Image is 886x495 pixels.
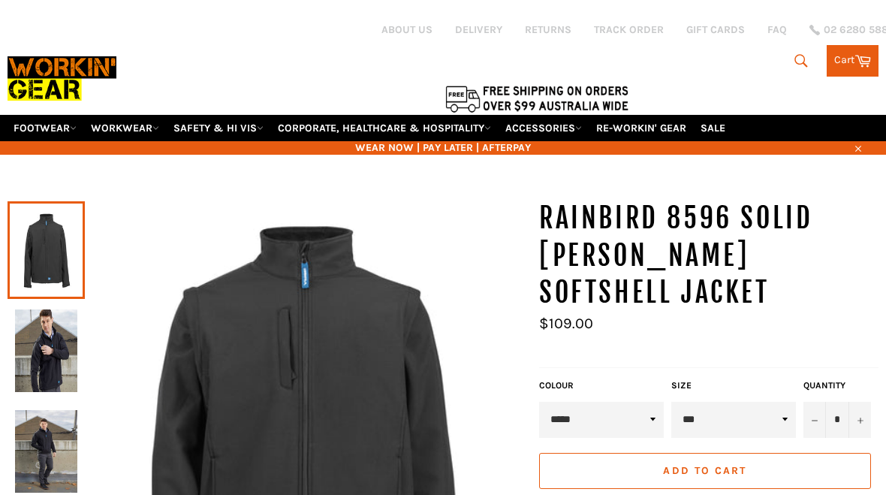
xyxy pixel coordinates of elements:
[590,115,692,141] a: RE-WORKIN' GEAR
[848,402,871,438] button: Increase item quantity by one
[767,23,787,37] a: FAQ
[663,464,746,477] span: Add to Cart
[686,23,745,37] a: GIFT CARDS
[455,23,502,37] a: DELIVERY
[272,115,497,141] a: CORPORATE, HEALTHCARE & HOSPITALITY
[381,23,432,37] a: ABOUT US
[539,453,871,489] button: Add to Cart
[539,379,664,392] label: COLOUR
[827,45,878,77] a: Cart
[803,379,871,392] label: Quantity
[525,23,571,37] a: RETURNS
[8,140,878,155] span: WEAR NOW | PAY LATER | AFTERPAY
[671,379,796,392] label: Size
[539,315,593,332] span: $109.00
[15,410,77,493] img: RAINBIRD 8596 Solid Landy Softshell Jacket - Workin Gear
[8,115,83,141] a: FOOTWEAR
[594,23,664,37] a: TRACK ORDER
[539,200,878,312] h1: RAINBIRD 8596 Solid [PERSON_NAME] Softshell Jacket
[167,115,270,141] a: SAFETY & HI VIS
[695,115,731,141] a: SALE
[8,49,116,108] img: Workin Gear leaders in Workwear, Safety Boots, PPE, Uniforms. Australia's No.1 in Workwear
[499,115,588,141] a: ACCESSORIES
[15,309,77,392] img: RAINBIRD 8596 Solid Landy Softshell Jacket - Workin Gear
[803,402,826,438] button: Reduce item quantity by one
[443,83,631,114] img: Flat $9.95 shipping Australia wide
[85,115,165,141] a: WORKWEAR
